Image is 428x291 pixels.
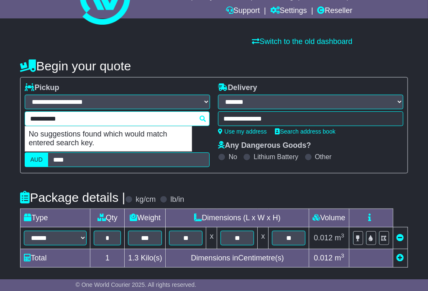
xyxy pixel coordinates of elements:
td: x [258,227,269,249]
a: Remove this item [397,234,404,242]
td: Qty [90,209,125,227]
sup: 3 [341,252,344,259]
a: Support [226,4,260,18]
span: m [335,234,344,242]
a: Add new item [397,254,404,262]
p: No suggestions found which would match entered search key. [25,126,192,151]
td: x [206,227,217,249]
a: Search address book [275,128,336,135]
td: Kilo(s) [125,249,166,268]
label: kg/cm [136,195,156,204]
label: Pickup [25,83,59,93]
td: Type [21,209,90,227]
a: Reseller [317,4,352,18]
span: © One World Courier 2025. All rights reserved. [76,281,197,288]
td: Dimensions (L x W x H) [166,209,309,227]
typeahead: Please provide city [25,111,210,126]
td: Dimensions in Centimetre(s) [166,249,309,268]
a: Settings [270,4,307,18]
a: Switch to the old dashboard [252,37,352,46]
span: m [335,254,344,262]
label: AUD [25,152,48,167]
sup: 3 [341,232,344,239]
a: Use my address [218,128,267,135]
h4: Begin your quote [20,59,407,73]
label: Lithium Battery [254,153,298,161]
label: lb/in [170,195,184,204]
span: 0.012 [314,234,333,242]
label: Any Dangerous Goods? [218,141,311,150]
label: Delivery [218,83,257,93]
span: 0.012 [314,254,333,262]
h4: Package details | [20,191,125,204]
td: Total [21,249,90,268]
label: Other [315,153,332,161]
td: Volume [309,209,349,227]
td: Weight [125,209,166,227]
span: 1.3 [128,254,138,262]
td: 1 [90,249,125,268]
label: No [228,153,237,161]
